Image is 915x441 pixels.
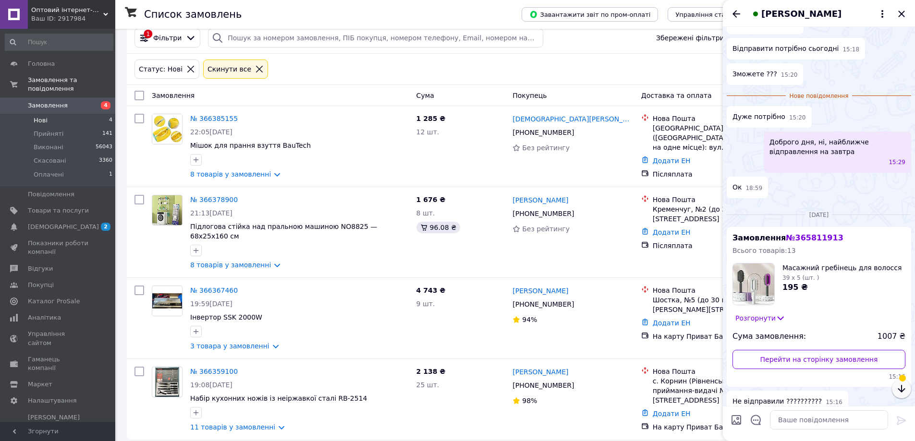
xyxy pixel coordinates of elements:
[512,114,633,124] a: [DEMOGRAPHIC_DATA][PERSON_NAME]
[34,156,66,165] span: Скасовані
[190,196,238,203] a: № 366378900
[656,33,726,43] span: Збережені фільтри:
[190,300,232,308] span: 19:59[DATE]
[28,223,99,231] span: [DEMOGRAPHIC_DATA]
[190,286,238,294] a: № 366367460
[31,14,115,23] div: Ваш ID: 2917984
[190,170,271,178] a: 8 товарів у замовленні
[653,228,691,236] a: Додати ЕН
[101,223,110,231] span: 2
[153,33,182,43] span: Фільтри
[152,114,182,144] img: Фото товару
[653,422,788,432] div: На карту Приват Банку
[727,210,911,219] div: 10.10.2025
[732,396,822,406] span: Не відправили ??????????
[416,286,446,294] span: 4 743 ₴
[641,92,712,99] span: Доставка та оплата
[190,342,269,350] a: 3 товара у замовленні
[522,7,658,22] button: Завантажити звіт по пром-оплаті
[732,247,796,254] span: Всього товарів: 13
[675,11,749,18] span: Управління статусами
[732,112,785,122] span: Дуже потрібно
[190,128,232,136] span: 22:05[DATE]
[782,274,819,281] span: 39 x 5 (шт. )
[732,331,806,342] span: Сума замовлення:
[416,115,446,122] span: 1 285 ₴
[190,142,311,149] a: Мішок для прання взуття BauTech
[745,184,762,192] span: 18:59 06.10.2025
[31,6,103,14] span: Оптовий інтернет-магазин "Big Opt"
[732,182,742,192] span: Ок
[653,319,691,327] a: Додати ЕН
[190,381,232,389] span: 19:08[DATE]
[28,76,115,93] span: Замовлення та повідомлення
[522,397,537,405] span: 98%
[28,297,80,306] span: Каталог ProSale
[511,298,576,311] div: [PHONE_NUMBER]
[137,64,184,74] div: Статус: Нові
[190,115,238,122] a: № 366385155
[28,60,55,68] span: Головна
[761,8,842,20] span: [PERSON_NAME]
[416,368,446,375] span: 2 138 ₴
[733,263,774,305] img: 4690485573_w160_h160_masazhnij-grebinets-dlya.jpg
[805,211,833,219] span: [DATE]
[786,92,853,100] span: Нове повідомлення
[206,64,253,74] div: Cкинути все
[28,206,89,215] span: Товари та послуги
[416,128,439,136] span: 12 шт.
[190,261,271,269] a: 8 товарів у замовленні
[653,195,788,204] div: Нова Пошта
[416,92,434,99] span: Cума
[190,313,262,321] span: Інвертор SSK 2000W
[826,398,842,406] span: 15:16 10.10.2025
[789,114,806,122] span: 15:20 06.10.2025
[155,367,179,397] img: Фото товару
[416,209,435,217] span: 8 шт.
[190,223,377,240] span: Підлогова стійка над пральною машиною NO8825 — 68х25х160 см
[512,286,568,296] a: [PERSON_NAME]
[653,169,788,179] div: Післяплата
[750,8,888,20] button: [PERSON_NAME]
[769,137,905,156] span: Доброго дня, ні, найближче відправлення на завтра
[190,209,232,217] span: 21:13[DATE]
[653,332,788,341] div: На карту Приват Банку
[28,380,52,389] span: Маркет
[5,34,113,51] input: Пошук
[190,423,275,431] a: 11 товарів у замовленні
[653,114,788,123] div: Нова Пошта
[732,69,777,79] span: Зможете ???
[653,295,788,314] div: Шостка, №5 (до 30 кг): вул. [PERSON_NAME][STREET_ADDRESS]
[101,101,110,109] span: 4
[653,123,788,152] div: [GEOGRAPHIC_DATA] ([GEOGRAPHIC_DATA].), №12 (до 30 кг на одне місце): вул. Сінна, 2/49
[668,7,756,22] button: Управління статусами
[653,241,788,250] div: Післяплата
[896,8,907,20] button: Закрити
[511,207,576,220] div: [PHONE_NUMBER]
[28,190,74,199] span: Повідомлення
[34,170,64,179] span: Оплачені
[28,313,61,322] span: Аналітика
[109,116,112,125] span: 4
[653,157,691,165] a: Додати ЕН
[653,286,788,295] div: Нова Пошта
[28,239,89,256] span: Показники роботи компанії
[889,158,905,167] span: 15:29 06.10.2025
[28,264,53,273] span: Відгуки
[34,116,48,125] span: Нові
[152,289,182,313] img: Фото товару
[416,196,446,203] span: 1 676 ₴
[731,8,742,20] button: Назад
[781,71,798,79] span: 15:20 06.10.2025
[152,92,195,99] span: Замовлення
[28,281,54,289] span: Покупці
[522,144,570,152] span: Без рейтингу
[190,394,367,402] a: Набір кухонних ножів із неіржавкої сталі RB-2514
[28,101,68,110] span: Замовлення
[522,316,537,323] span: 94%
[529,10,650,19] span: Завантажити звіт по пром-оплаті
[512,195,568,205] a: [PERSON_NAME]
[416,381,439,389] span: 25 шт.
